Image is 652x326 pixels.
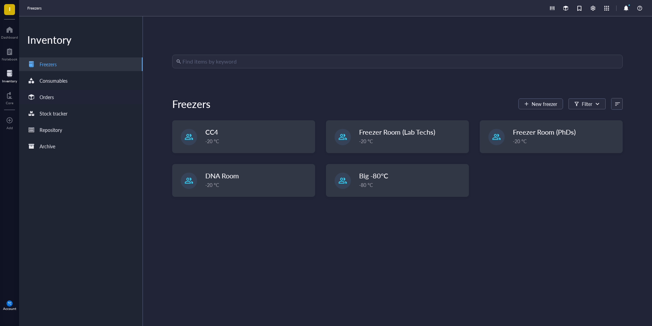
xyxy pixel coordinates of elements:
[40,93,54,101] div: Orders
[359,171,388,180] span: Big -80°C
[1,35,18,39] div: Dashboard
[40,60,57,68] div: Freezers
[205,137,311,145] div: -20 °C
[2,57,17,61] div: Notebook
[205,127,218,137] span: CC4
[8,302,12,305] span: TC
[19,123,143,137] a: Repository
[40,142,55,150] div: Archive
[19,74,143,87] a: Consumables
[3,307,16,311] div: Account
[27,5,43,12] a: Freezers
[205,171,239,180] span: DNA Room
[9,4,11,13] span: I
[19,33,143,46] div: Inventory
[40,110,68,117] div: Stock tracker
[1,24,18,39] a: Dashboard
[359,181,464,189] div: -80 °C
[513,127,576,137] span: Freezer Room (PhDs)
[19,107,143,120] a: Stock tracker
[532,101,557,107] span: New freezer
[2,79,17,83] div: Inventory
[359,137,464,145] div: -20 °C
[40,126,62,134] div: Repository
[6,90,13,105] a: Core
[40,77,68,84] div: Consumables
[518,98,563,109] button: New freezer
[2,68,17,83] a: Inventory
[205,181,311,189] div: -20 °C
[2,46,17,61] a: Notebook
[19,139,143,153] a: Archive
[172,97,210,111] div: Freezers
[6,126,13,130] div: Add
[6,101,13,105] div: Core
[513,137,618,145] div: -20 °C
[19,57,143,71] a: Freezers
[359,127,435,137] span: Freezer Room (Lab Techs)
[19,90,143,104] a: Orders
[582,100,592,108] div: Filter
